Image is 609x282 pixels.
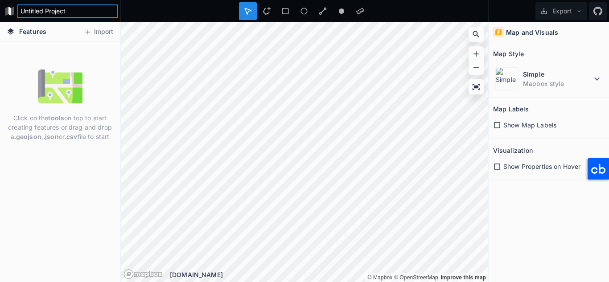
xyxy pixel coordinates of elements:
dt: Simple [523,69,592,79]
strong: tools [48,114,64,122]
h2: Visualization [493,143,533,157]
a: Mapbox logo [123,269,163,279]
h4: Map and Visuals [506,28,558,37]
img: Simple [495,67,518,90]
h2: Map Style [493,47,524,61]
strong: .json [43,133,59,140]
a: Mapbox [367,274,392,281]
span: Features [19,27,46,36]
img: empty [38,64,82,109]
strong: .csv [65,133,78,140]
dd: Mapbox style [523,79,592,88]
input: Enter File Name [17,4,118,18]
span: Show Properties on Hover [503,162,580,171]
a: OpenStreetMap [394,274,438,281]
strong: .geojson [14,133,41,140]
span: Show Map Labels [503,120,556,130]
h2: Map Labels [493,102,529,116]
div: [DOMAIN_NAME] [170,270,488,279]
button: Export [535,2,587,20]
button: Import [79,25,118,39]
p: Click on the on top to start creating features or drag and drop a , or file to start [7,113,113,141]
a: Map feedback [440,274,486,281]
